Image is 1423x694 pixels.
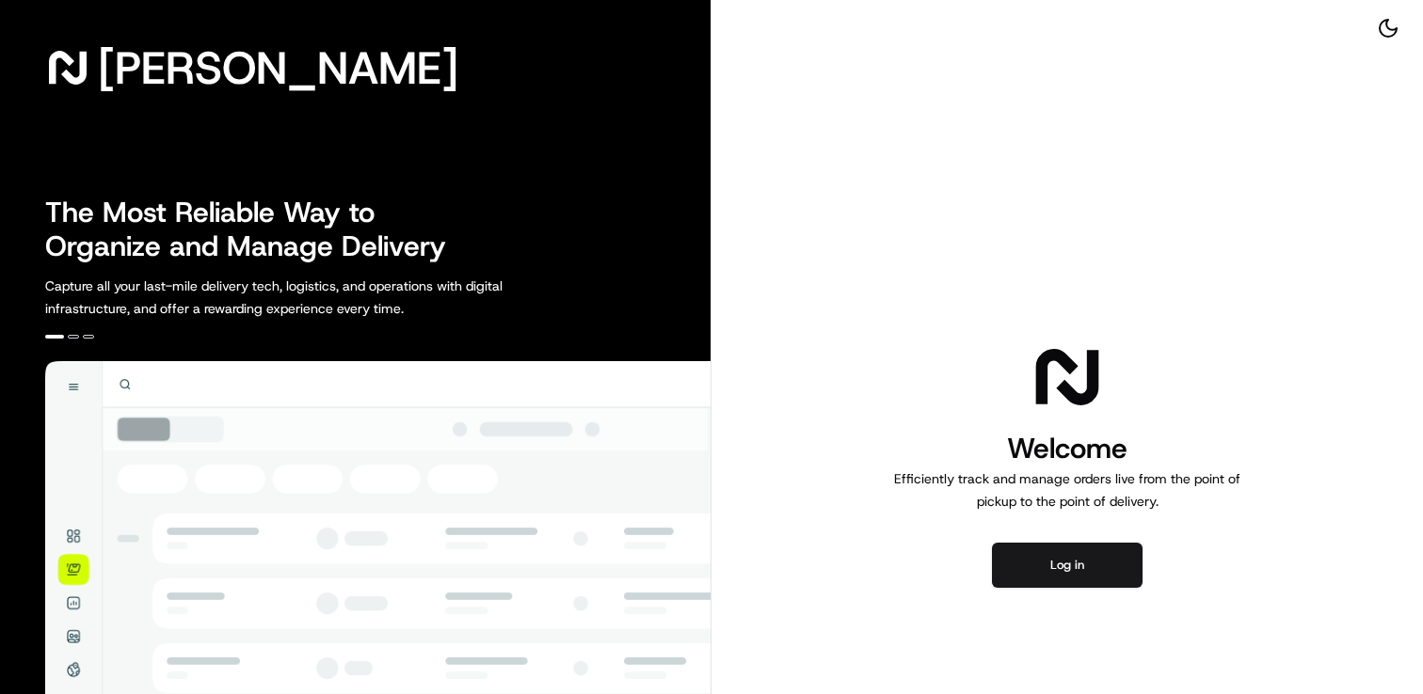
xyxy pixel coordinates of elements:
h2: The Most Reliable Way to Organize and Manage Delivery [45,196,467,263]
p: Capture all your last-mile delivery tech, logistics, and operations with digital infrastructure, ... [45,275,587,320]
h1: Welcome [887,430,1248,467]
button: Log in [992,543,1143,588]
p: Efficiently track and manage orders live from the point of pickup to the point of delivery. [887,467,1248,513]
span: [PERSON_NAME] [98,49,458,87]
